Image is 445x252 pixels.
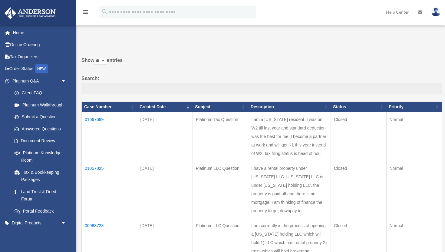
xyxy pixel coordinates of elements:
[61,229,73,241] span: arrow_drop_down
[8,135,73,147] a: Document Review
[248,102,331,112] th: Description: activate to sort column ascending
[82,112,137,161] td: 01067689
[193,102,248,112] th: Subject: activate to sort column ascending
[61,217,73,230] span: arrow_drop_down
[331,102,386,112] th: Status: activate to sort column ascending
[81,83,442,94] input: Search:
[331,112,386,161] td: Closed
[61,75,73,87] span: arrow_drop_down
[4,27,76,39] a: Home
[431,8,440,16] img: User Pic
[386,161,442,218] td: Normal
[193,161,248,218] td: Platinum LLC Question
[331,161,386,218] td: Closed
[137,112,193,161] td: [DATE]
[137,161,193,218] td: [DATE]
[4,75,73,87] a: Platinum Q&Aarrow_drop_down
[81,74,442,94] label: Search:
[94,58,107,65] select: Showentries
[8,186,73,205] a: Land Trust & Deed Forum
[4,63,76,75] a: Order StatusNEW
[4,51,76,63] a: Tax Organizers
[137,102,193,112] th: Created Date: activate to sort column ascending
[248,161,331,218] td: I have a rental property under [US_STATE] LLC. [US_STATE] LLC is under [US_STATE] holding LLC. th...
[248,112,331,161] td: I am a [US_STATE] resident. I was on W2 till last year and standard deduction was the best for me...
[82,8,89,16] i: menu
[3,7,58,19] img: Anderson Advisors Platinum Portal
[386,102,442,112] th: Priority: activate to sort column ascending
[8,147,73,166] a: Platinum Knowledge Room
[8,111,73,123] a: Submit a Question
[8,99,73,111] a: Platinum Walkthrough
[35,64,48,73] div: NEW
[8,205,73,217] a: Portal Feedback
[101,8,108,15] i: search
[8,123,70,135] a: Answered Questions
[4,217,76,229] a: Digital Productsarrow_drop_down
[82,161,137,218] td: 01057825
[8,166,73,186] a: Tax & Bookkeeping Packages
[82,11,89,16] a: menu
[4,39,76,51] a: Online Ordering
[386,112,442,161] td: Normal
[82,102,137,112] th: Case Number: activate to sort column ascending
[4,229,76,241] a: My Entitiesarrow_drop_down
[8,87,73,99] a: Client FAQ
[81,56,442,71] label: Show entries
[193,112,248,161] td: Platinum Tax Question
